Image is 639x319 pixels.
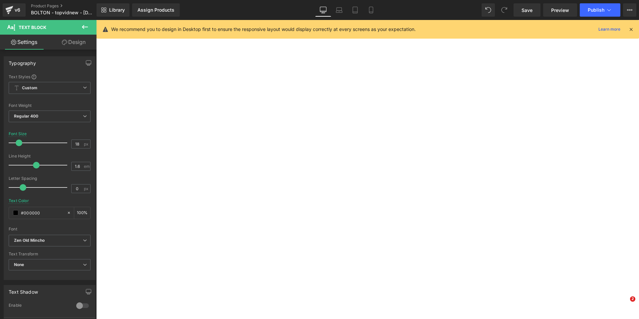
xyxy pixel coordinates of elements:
div: Text Styles [9,74,91,79]
div: Text Shadow [9,285,38,295]
p: We recommend you to design in Desktop first to ensure the responsive layout would display correct... [111,26,416,33]
button: Redo [498,3,511,17]
div: Assign Products [137,7,174,13]
div: Font [9,227,91,231]
a: Desktop [315,3,331,17]
span: Text Block [19,25,46,30]
span: Preview [551,7,569,14]
button: Publish [580,3,620,17]
b: Regular 400 [14,114,39,119]
a: Mobile [363,3,379,17]
a: New Library [97,3,129,17]
div: v6 [13,6,22,14]
span: Library [109,7,125,13]
span: 2 [630,296,635,302]
button: More [623,3,636,17]
span: em [84,164,90,168]
span: Publish [588,7,604,13]
b: None [14,262,24,267]
button: Undo [482,3,495,17]
a: Laptop [331,3,347,17]
a: Tablet [347,3,363,17]
a: Preview [543,3,577,17]
a: Learn more [596,25,623,33]
div: Enable [9,303,70,310]
div: Line Height [9,154,91,159]
iframe: Intercom live chat [616,296,632,312]
div: Font Size [9,132,27,136]
a: v6 [3,3,26,17]
input: Color [21,209,64,216]
div: Font Weight [9,103,91,108]
b: Custom [22,85,37,91]
div: Letter Spacing [9,176,91,181]
span: Save [522,7,532,14]
span: BOLTON - topvidnew - [DATE] [31,10,95,15]
div: Text Color [9,198,29,203]
a: Design [50,35,98,50]
span: px [84,186,90,191]
div: Typography [9,57,36,66]
i: Zen Old Mincho [14,238,45,243]
div: % [74,207,90,219]
a: Product Pages [31,3,107,9]
span: px [84,142,90,146]
div: Text Transform [9,252,91,256]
